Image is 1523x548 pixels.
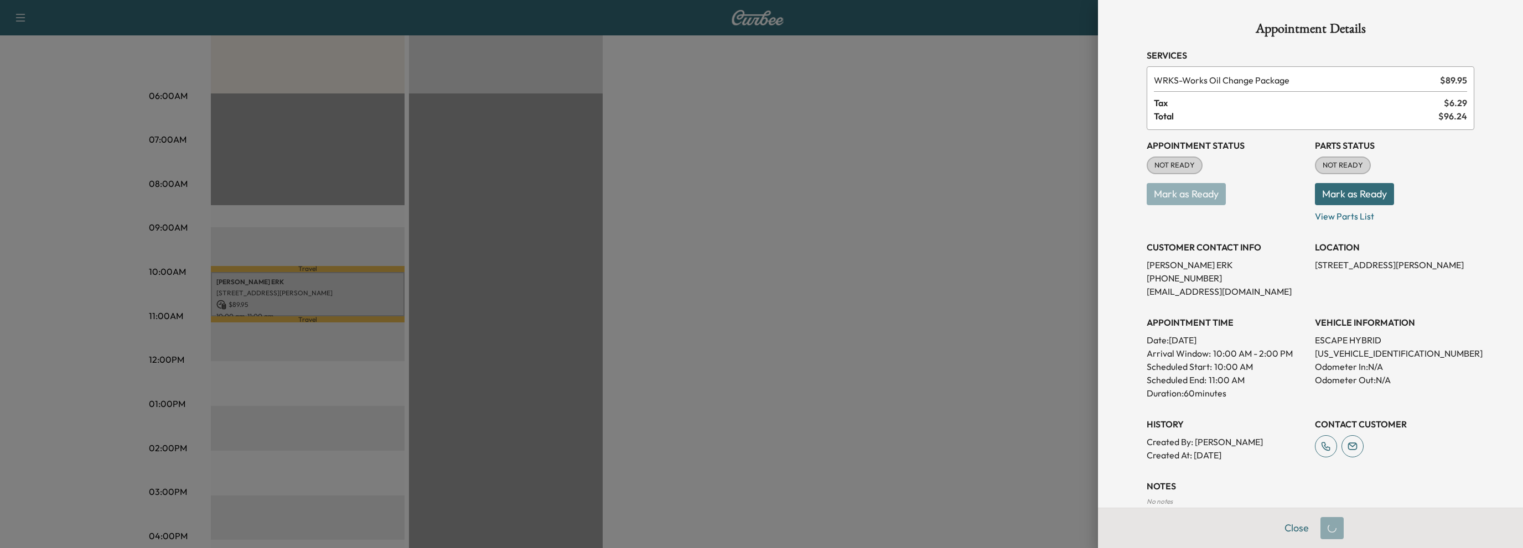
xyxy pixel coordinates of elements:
[1148,160,1201,171] span: NOT READY
[1154,109,1438,123] span: Total
[1438,109,1467,123] span: $ 96.24
[1214,360,1253,373] p: 10:00 AM
[1315,241,1474,254] h3: LOCATION
[1147,258,1306,272] p: [PERSON_NAME] ERK
[1154,74,1436,87] span: Works Oil Change Package
[1315,417,1474,431] h3: CONTACT CUSTOMER
[1315,183,1394,205] button: Mark as Ready
[1147,139,1306,152] h3: Appointment Status
[1315,205,1474,223] p: View Parts List
[1315,333,1474,347] p: ESCAPE HYBRID
[1277,517,1316,539] button: Close
[1315,258,1474,272] p: [STREET_ADDRESS][PERSON_NAME]
[1147,497,1474,506] div: No notes
[1147,448,1306,462] p: Created At : [DATE]
[1147,387,1306,400] p: Duration: 60 minutes
[1147,347,1306,360] p: Arrival Window:
[1147,417,1306,431] h3: History
[1147,333,1306,347] p: Date: [DATE]
[1147,360,1212,373] p: Scheduled Start:
[1315,316,1474,329] h3: VEHICLE INFORMATION
[1147,435,1306,448] p: Created By : [PERSON_NAME]
[1154,96,1444,109] span: Tax
[1315,139,1474,152] h3: Parts Status
[1315,347,1474,360] p: [US_VEHICLE_IDENTIFICATION_NUMBER]
[1315,373,1474,387] p: Odometer Out: N/A
[1147,22,1474,40] h1: Appointment Details
[1147,285,1306,298] p: [EMAIL_ADDRESS][DOMAIN_NAME]
[1209,373,1245,387] p: 11:00 AM
[1147,272,1306,285] p: [PHONE_NUMBER]
[1147,241,1306,254] h3: CUSTOMER CONTACT INFO
[1440,74,1467,87] span: $ 89.95
[1213,347,1293,360] span: 10:00 AM - 2:00 PM
[1147,373,1206,387] p: Scheduled End:
[1444,96,1467,109] span: $ 6.29
[1147,479,1474,493] h3: NOTES
[1147,316,1306,329] h3: APPOINTMENT TIME
[1147,49,1474,62] h3: Services
[1315,360,1474,373] p: Odometer In: N/A
[1316,160,1370,171] span: NOT READY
